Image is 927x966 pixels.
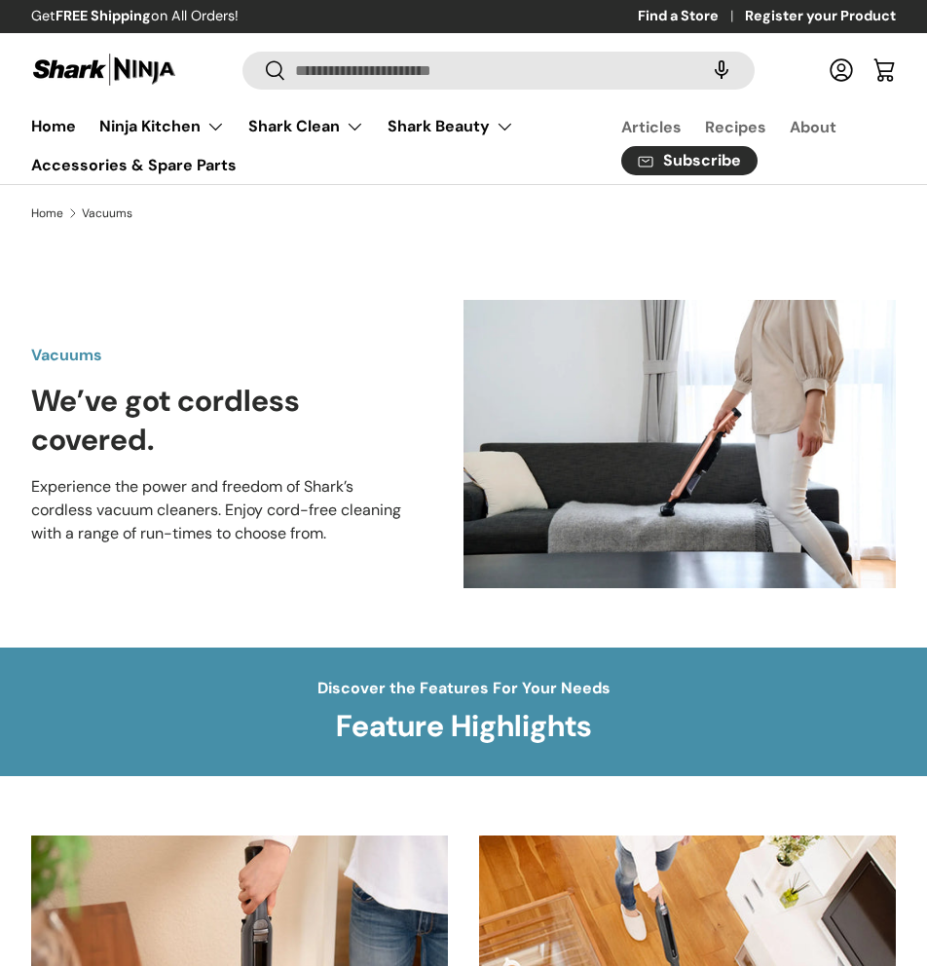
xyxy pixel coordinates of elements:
[88,107,237,146] summary: Ninja Kitchen
[621,146,758,176] a: Subscribe
[82,207,132,219] a: Vacuums
[31,51,177,89] img: Shark Ninja Philippines
[638,6,745,27] a: Find a Store
[31,107,76,145] a: Home
[31,107,575,184] nav: Primary
[31,207,63,219] a: Home
[790,108,836,146] a: About
[31,383,401,461] h2: We’ve got cordless covered.
[317,678,611,698] strong: Discover the Features For Your Needs
[248,107,364,146] a: Shark Clean
[663,153,741,168] span: Subscribe
[745,6,896,27] a: Register your Product
[56,7,151,24] strong: FREE Shipping
[99,107,225,146] a: Ninja Kitchen
[31,6,239,27] p: Get on All Orders!
[388,107,514,146] a: Shark Beauty
[31,204,896,222] nav: Breadcrumbs
[376,107,526,146] summary: Shark Beauty
[237,107,376,146] summary: Shark Clean
[705,108,766,146] a: Recipes
[31,146,237,184] a: Accessories & Spare Parts
[575,107,896,184] nav: Secondary
[690,49,753,92] speech-search-button: Search by voice
[31,475,401,545] p: Experience the power and freedom of Shark’s cordless vacuum cleaners. Enjoy cord-free cleaning wi...
[317,708,611,747] h3: Feature Highlights
[621,108,682,146] a: Articles
[31,344,401,367] p: Vacuums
